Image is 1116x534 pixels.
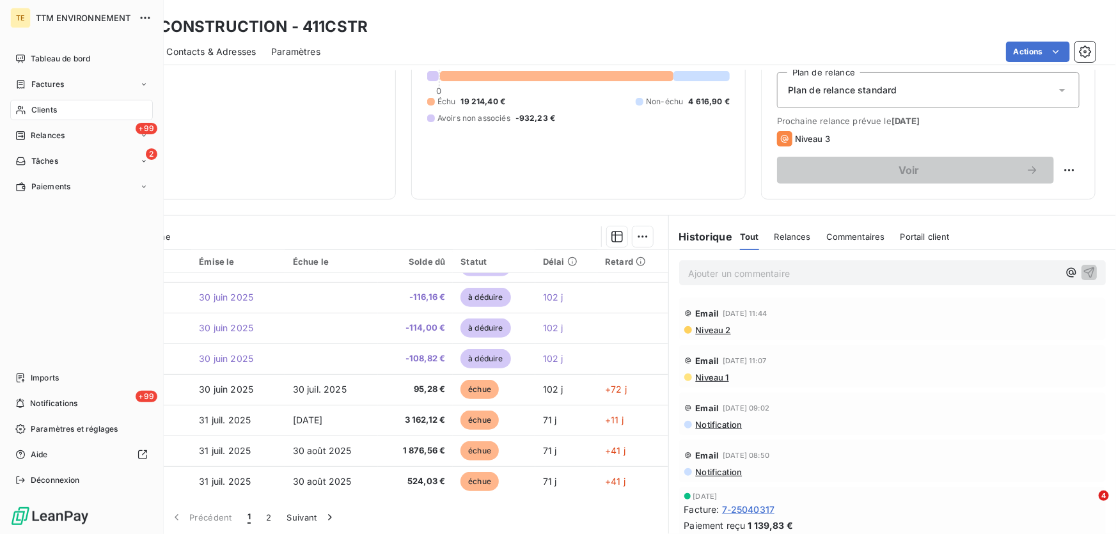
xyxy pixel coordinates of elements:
span: 19 214,40 € [461,96,506,107]
span: +41 j [605,445,625,456]
span: Prochaine relance prévue le [777,116,1080,126]
span: -116,16 € [386,291,445,304]
span: +99 [136,123,157,134]
span: 524,03 € [386,475,445,488]
span: 4 [1099,491,1109,501]
div: Délai [543,256,590,267]
span: 102 j [543,353,563,364]
span: Niveau 2 [695,325,731,335]
span: [DATE] [693,492,718,500]
span: Avoirs non associés [437,113,510,124]
span: 7-25040317 [722,503,775,516]
span: 71 j [543,476,557,487]
button: Précédent [162,504,240,531]
span: Plan de relance standard [788,84,897,97]
span: Relances [31,130,65,141]
span: 71 j [543,414,557,425]
span: 30 juin 2025 [199,384,253,395]
span: Paramètres [271,45,320,58]
span: échue [460,380,499,399]
span: 30 juin 2025 [199,322,253,333]
span: +11 j [605,414,624,425]
div: Retard [605,256,660,267]
button: Suivant [279,504,344,531]
span: 95,28 € [386,383,445,396]
span: 31 juil. 2025 [199,414,251,425]
span: [DATE] 09:02 [723,404,769,412]
span: +72 j [605,384,627,395]
span: échue [460,411,499,430]
a: Aide [10,444,153,465]
span: à déduire [460,288,510,307]
span: Facture : [684,503,719,516]
span: Factures [31,79,64,90]
span: Voir [792,165,1026,175]
span: Commentaires [826,232,885,242]
span: Clients [31,104,57,116]
div: Émise le [199,256,278,267]
span: Notification [695,420,743,430]
div: Solde dû [386,256,445,267]
h6: Historique [669,229,733,244]
div: Statut [460,256,527,267]
span: échue [460,472,499,491]
span: Portail client [900,232,950,242]
span: Email [696,308,719,318]
span: Email [696,450,719,460]
button: Actions [1006,42,1070,62]
h3: CSTR CONSTRUCTION - 411CSTR [113,15,368,38]
span: Tâches [31,155,58,167]
span: échue [460,441,499,460]
span: [DATE] [293,414,323,425]
button: 1 [240,504,258,531]
span: 31 juil. 2025 [199,445,251,456]
span: Tout [740,232,759,242]
span: 1 876,56 € [386,444,445,457]
span: Niveau 1 [695,372,729,382]
span: 30 août 2025 [293,476,352,487]
span: [DATE] 11:07 [723,357,766,365]
span: Notifications [30,398,77,409]
span: Email [696,356,719,366]
span: à déduire [460,349,510,368]
span: [DATE] 11:44 [723,310,767,317]
span: Non-échu [646,96,683,107]
span: 0 [437,86,442,96]
span: Paiements [31,181,70,192]
span: 71 j [543,445,557,456]
span: 30 juil. 2025 [293,384,347,395]
span: [DATE] 08:50 [723,452,769,459]
span: -932,23 € [515,113,555,124]
span: Paiement reçu [684,519,746,532]
img: Logo LeanPay [10,506,90,526]
span: 102 j [543,292,563,302]
span: -108,82 € [386,352,445,365]
span: TTM ENVIRONNEMENT [36,13,131,23]
span: [DATE] [892,116,920,126]
iframe: Intercom live chat [1073,491,1103,521]
span: 102 j [543,384,563,395]
span: 102 j [543,322,563,333]
span: 2 [146,148,157,160]
button: Voir [777,157,1054,184]
span: 4 616,90 € [689,96,730,107]
span: +41 j [605,476,625,487]
span: Échu [437,96,456,107]
span: Tableau de bord [31,53,90,65]
span: Déconnexion [31,475,80,486]
span: Aide [31,449,48,460]
span: 30 juin 2025 [199,353,253,364]
span: +99 [136,391,157,402]
span: Niveau 3 [795,134,830,144]
div: TE [10,8,31,28]
span: Relances [774,232,811,242]
span: Notification [695,467,743,477]
span: Paramètres et réglages [31,423,118,435]
span: Email [696,403,719,413]
span: à déduire [460,318,510,338]
span: Imports [31,372,59,384]
span: Contacts & Adresses [166,45,256,58]
button: 2 [258,504,279,531]
span: 30 juin 2025 [199,292,253,302]
div: Échue le [293,256,370,267]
